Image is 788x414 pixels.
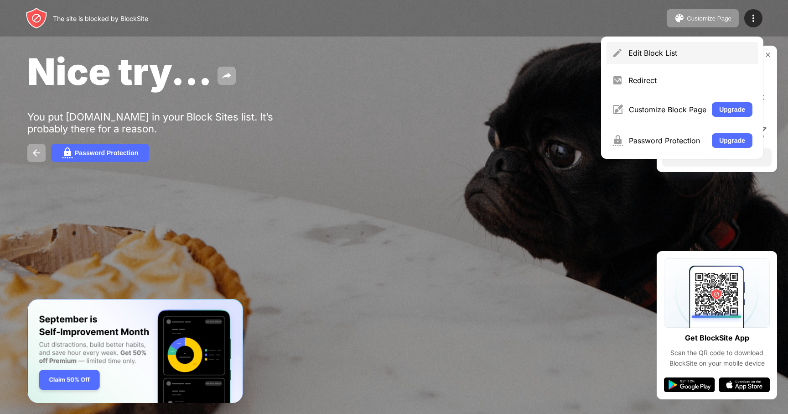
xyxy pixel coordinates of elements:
div: Password Protection [629,136,706,145]
div: Edit Block List [628,48,752,58]
div: The site is blocked by BlockSite [53,15,148,22]
img: menu-redirect.svg [612,75,623,86]
span: Nice try... [27,49,212,94]
button: Upgrade [712,133,752,148]
div: You put [DOMAIN_NAME] in your Block Sites list. It’s probably there for a reason. [27,111,309,135]
div: Password Protection [75,149,138,157]
button: Customize Page [667,9,739,27]
img: rate-us-close.svg [764,51,772,58]
img: share.svg [221,70,232,81]
iframe: Banner [27,299,243,404]
img: app-store.svg [719,377,770,392]
img: pallet.svg [674,13,685,24]
img: menu-customize.svg [612,104,623,115]
div: Scan the QR code to download BlockSite on your mobile device [664,348,770,368]
img: menu-pencil.svg [612,47,623,58]
img: menu-icon.svg [748,13,759,24]
img: google-play.svg [664,377,715,392]
img: menu-password.svg [612,135,623,146]
img: back.svg [31,147,42,158]
img: password.svg [62,147,73,158]
div: Redirect [628,76,752,85]
div: Customize Page [687,15,731,22]
div: Customize Block Page [629,105,706,114]
button: Upgrade [712,102,752,117]
button: Password Protection [51,144,149,162]
div: Get BlockSite App [685,331,749,345]
img: qrcode.svg [664,258,770,328]
img: header-logo.svg [26,7,47,29]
